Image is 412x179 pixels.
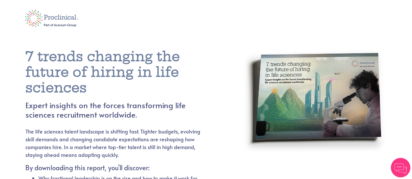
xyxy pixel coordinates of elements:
img: Chatbot [391,158,410,177]
img: logo [21,6,83,32]
h1: 7 trends changing the future of hiring in life sciences [25,49,217,96]
h4: Expert insights on the forces transforming life sciences recruitment worldwide. [25,101,217,120]
h5: By downloading this report, you'll discover: [25,164,201,172]
p: The life sciences talent landscape is shifting fast. Tighter budgets, evolving skill demands and ... [25,127,201,159]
